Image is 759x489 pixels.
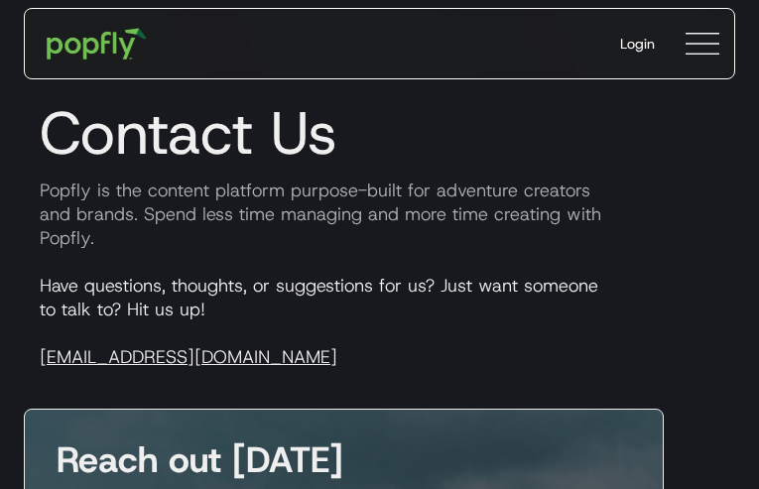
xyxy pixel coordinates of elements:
[40,345,337,369] a: [EMAIL_ADDRESS][DOMAIN_NAME]
[33,14,161,73] a: home
[604,18,671,69] a: Login
[24,274,735,369] p: Have questions, thoughts, or suggestions for us? Just want someone to talk to? Hit us up!
[620,34,655,54] div: Login
[24,97,735,169] h1: Contact Us
[24,179,735,250] p: Popfly is the content platform purpose-built for adventure creators and brands. Spend less time m...
[57,435,343,483] strong: Reach out [DATE]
